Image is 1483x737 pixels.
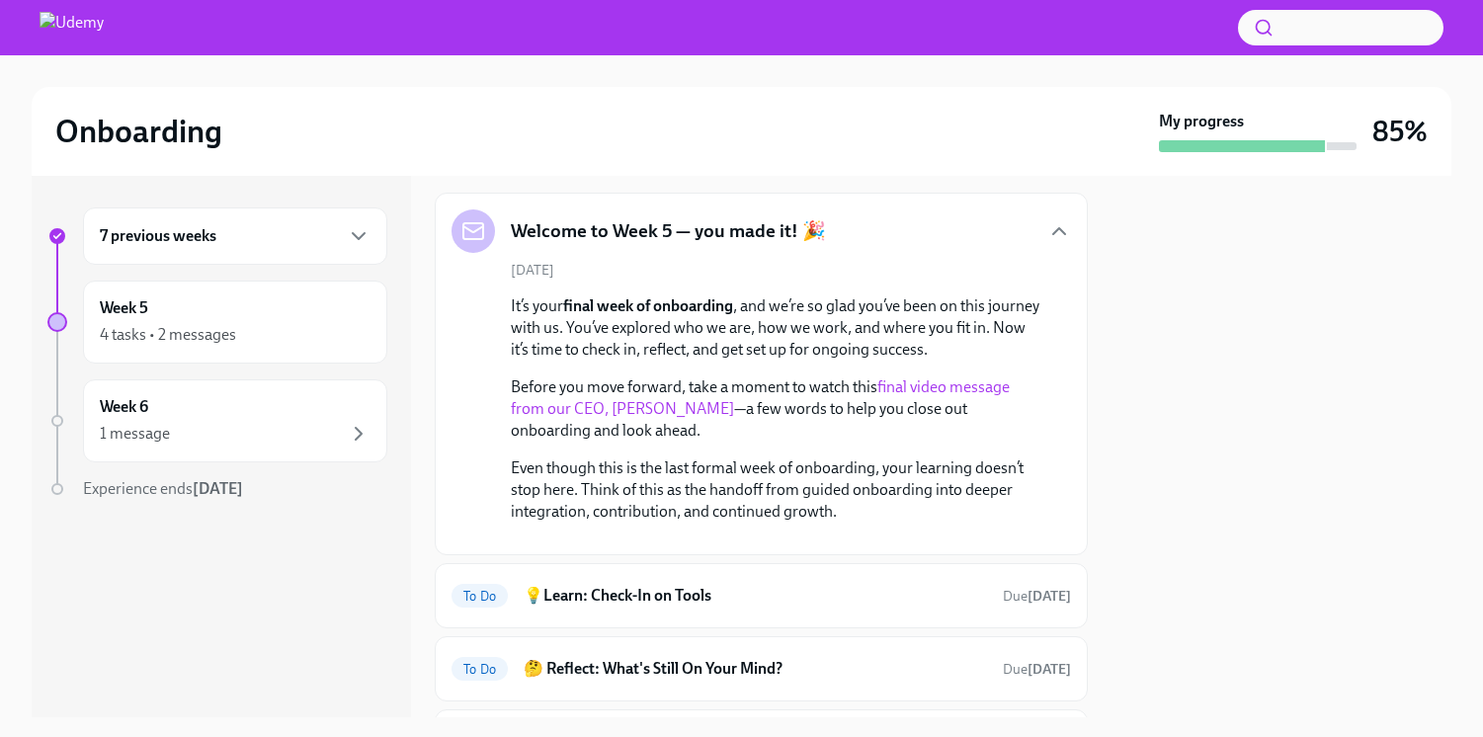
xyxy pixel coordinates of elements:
[563,296,733,315] strong: final week of onboarding
[1003,588,1071,605] span: Due
[47,281,387,364] a: Week 54 tasks • 2 messages
[100,396,148,418] h6: Week 6
[511,218,826,244] h5: Welcome to Week 5 — you made it! 🎉
[511,457,1039,523] p: Even though this is the last formal week of onboarding, your learning doesn’t stop here. Think of...
[1003,661,1071,678] span: Due
[524,658,987,680] h6: 🤔 Reflect: What's Still On Your Mind?
[511,295,1039,361] p: It’s your , and we’re so glad you’ve been on this journey with us. You’ve explored who we are, ho...
[100,297,148,319] h6: Week 5
[1003,660,1071,679] span: September 13th, 2025 09:00
[511,261,554,280] span: [DATE]
[1372,114,1428,149] h3: 85%
[83,479,243,498] span: Experience ends
[47,379,387,462] a: Week 61 message
[1028,588,1071,605] strong: [DATE]
[193,479,243,498] strong: [DATE]
[55,112,222,151] h2: Onboarding
[1028,661,1071,678] strong: [DATE]
[452,589,508,604] span: To Do
[100,324,236,346] div: 4 tasks • 2 messages
[452,580,1071,612] a: To Do💡Learn: Check-In on ToolsDue[DATE]
[83,207,387,265] div: 7 previous weeks
[511,376,1039,442] p: Before you move forward, take a moment to watch this —a few words to help you close out onboardin...
[1159,111,1244,132] strong: My progress
[40,12,104,43] img: Udemy
[524,585,987,607] h6: 💡Learn: Check-In on Tools
[100,423,170,445] div: 1 message
[100,225,216,247] h6: 7 previous weeks
[1003,587,1071,606] span: September 13th, 2025 09:00
[452,662,508,677] span: To Do
[452,653,1071,685] a: To Do🤔 Reflect: What's Still On Your Mind?Due[DATE]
